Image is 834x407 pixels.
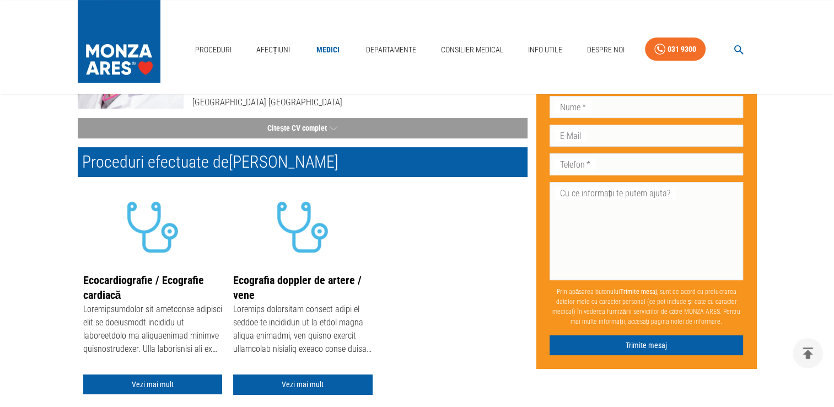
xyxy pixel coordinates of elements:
[620,288,657,296] b: Trimite mesaj
[83,274,204,302] a: Ecocardiografie / Ecografie cardiacă
[252,39,295,61] a: Afecțiuni
[192,83,528,109] p: [PERSON_NAME] este medic primar cardiolog la MONZA ARES [GEOGRAPHIC_DATA] din [GEOGRAPHIC_DATA] [...
[583,39,629,61] a: Despre Noi
[362,39,421,61] a: Departamente
[645,38,706,61] a: 031 9300
[83,374,222,395] a: Vezi mai mult
[233,374,372,395] a: Vezi mai mult
[78,147,528,177] h2: Proceduri efectuate de [PERSON_NAME]
[524,39,567,61] a: Info Utile
[550,282,744,331] p: Prin apăsarea butonului , sunt de acord cu prelucrarea datelor mele cu caracter personal (ce pot ...
[233,303,372,358] div: Loremips dolorsitam consect adipi el seddoe te incididun ut la etdol magna aliqua enimadmi, ven q...
[793,338,823,368] button: delete
[436,39,508,61] a: Consilier Medical
[668,42,696,56] div: 031 9300
[233,274,362,302] a: Ecografia doppler de artere / vene
[78,118,528,138] button: Citește CV complet
[191,39,236,61] a: Proceduri
[310,39,346,61] a: Medici
[550,335,744,356] button: Trimite mesaj
[83,303,222,358] div: Loremipsumdolor sit ametconse adipisci elit se doeiusmodt incididu ut laboreetdolo ma aliquaenima...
